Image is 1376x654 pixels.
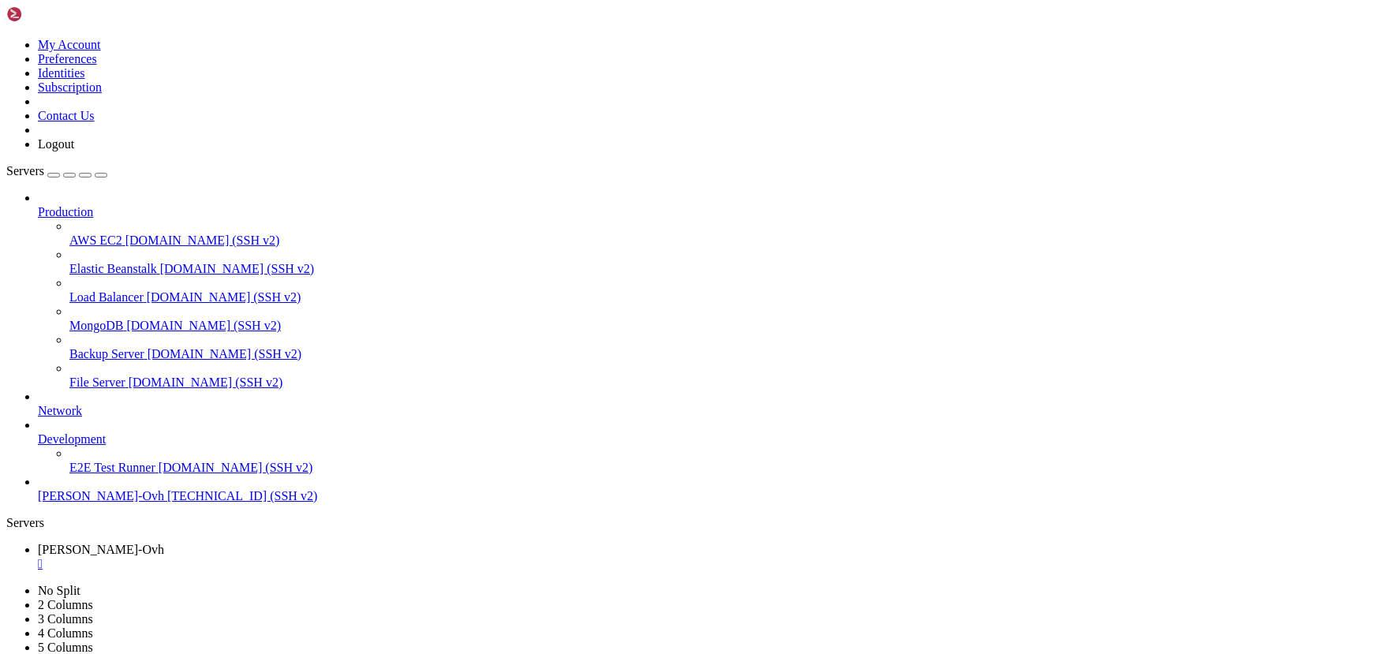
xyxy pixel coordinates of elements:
[38,626,93,640] a: 4 Columns
[38,404,1370,418] a: Network
[6,516,1370,530] div: Servers
[38,641,93,654] a: 5 Columns
[126,319,281,332] span: [DOMAIN_NAME] (SSH v2)
[147,290,301,304] span: [DOMAIN_NAME] (SSH v2)
[38,584,80,597] a: No Split
[69,447,1370,475] li: E2E Test Runner [DOMAIN_NAME] (SSH v2)
[69,234,122,247] span: AWS EC2
[38,191,1370,390] li: Production
[69,333,1370,361] li: Backup Server [DOMAIN_NAME] (SSH v2)
[6,164,44,178] span: Servers
[160,262,315,275] span: [DOMAIN_NAME] (SSH v2)
[38,557,1370,571] a: 
[69,376,125,389] span: File Server
[125,234,280,247] span: [DOMAIN_NAME] (SSH v2)
[167,489,317,503] span: [TECHNICAL_ID] (SSH v2)
[38,489,1370,503] a: [PERSON_NAME]-Ovh [TECHNICAL_ID] (SSH v2)
[6,6,97,22] img: Shellngn
[69,347,144,361] span: Backup Server
[38,38,101,51] a: My Account
[38,432,106,446] span: Development
[38,205,93,219] span: Production
[69,262,1370,276] a: Elastic Beanstalk [DOMAIN_NAME] (SSH v2)
[69,276,1370,305] li: Load Balancer [DOMAIN_NAME] (SSH v2)
[38,52,97,65] a: Preferences
[38,404,82,417] span: Network
[38,66,85,80] a: Identities
[38,390,1370,418] li: Network
[38,489,164,503] span: [PERSON_NAME]-Ovh
[38,612,93,626] a: 3 Columns
[69,262,157,275] span: Elastic Beanstalk
[69,290,144,304] span: Load Balancer
[69,290,1370,305] a: Load Balancer [DOMAIN_NAME] (SSH v2)
[69,361,1370,390] li: File Server [DOMAIN_NAME] (SSH v2)
[38,543,1370,571] a: Koha Laxman-Ovh
[38,205,1370,219] a: Production
[69,248,1370,276] li: Elastic Beanstalk [DOMAIN_NAME] (SSH v2)
[38,137,74,151] a: Logout
[38,432,1370,447] a: Development
[69,219,1370,248] li: AWS EC2 [DOMAIN_NAME] (SSH v2)
[69,461,1370,475] a: E2E Test Runner [DOMAIN_NAME] (SSH v2)
[69,347,1370,361] a: Backup Server [DOMAIN_NAME] (SSH v2)
[38,543,164,556] span: [PERSON_NAME]-Ovh
[38,598,93,611] a: 2 Columns
[38,80,102,94] a: Subscription
[38,475,1370,503] li: [PERSON_NAME]-Ovh [TECHNICAL_ID] (SSH v2)
[38,418,1370,475] li: Development
[69,319,123,332] span: MongoDB
[69,234,1370,248] a: AWS EC2 [DOMAIN_NAME] (SSH v2)
[38,109,95,122] a: Contact Us
[129,376,283,389] span: [DOMAIN_NAME] (SSH v2)
[148,347,302,361] span: [DOMAIN_NAME] (SSH v2)
[69,461,155,474] span: E2E Test Runner
[69,319,1370,333] a: MongoDB [DOMAIN_NAME] (SSH v2)
[6,164,107,178] a: Servers
[69,376,1370,390] a: File Server [DOMAIN_NAME] (SSH v2)
[159,461,313,474] span: [DOMAIN_NAME] (SSH v2)
[69,305,1370,333] li: MongoDB [DOMAIN_NAME] (SSH v2)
